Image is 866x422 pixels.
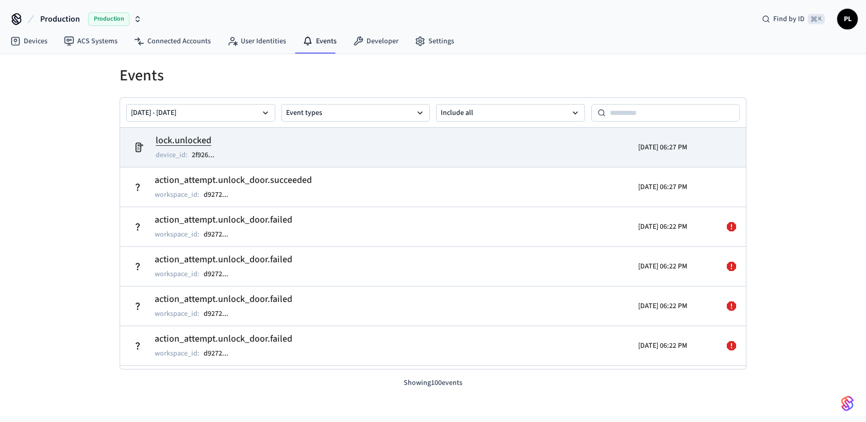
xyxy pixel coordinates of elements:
span: Find by ID [773,14,805,24]
p: [DATE] 06:22 PM [638,222,687,232]
button: Include all [436,104,585,122]
a: Devices [2,32,56,50]
p: [DATE] 06:27 PM [638,142,687,153]
h2: action_attempt.unlock_door.succeeded [155,173,312,188]
button: d9272... [202,268,239,280]
button: Event types [281,104,430,122]
p: workspace_id : [155,229,199,240]
button: PL [837,9,858,29]
button: d9272... [202,308,239,320]
button: 2f926... [190,149,225,161]
p: device_id : [156,150,188,160]
a: Events [294,32,345,50]
button: d9272... [202,347,239,360]
p: workspace_id : [155,348,199,359]
h1: Events [120,66,746,85]
p: [DATE] 06:22 PM [638,341,687,351]
div: Find by ID⌘ K [754,10,833,28]
span: Production [40,13,80,25]
p: [DATE] 06:22 PM [638,261,687,272]
a: User Identities [219,32,294,50]
button: d9272... [202,189,239,201]
h2: action_attempt.unlock_door.failed [155,213,292,227]
button: [DATE] - [DATE] [126,104,275,122]
p: [DATE] 06:22 PM [638,301,687,311]
span: Production [88,12,129,26]
a: Connected Accounts [126,32,219,50]
span: ⌘ K [808,14,825,24]
h2: action_attempt.unlock_door.failed [155,332,292,346]
a: ACS Systems [56,32,126,50]
p: [DATE] 06:27 PM [638,182,687,192]
h2: action_attempt.unlock_door.failed [155,252,292,267]
img: SeamLogoGradient.69752ec5.svg [841,395,854,412]
a: Settings [407,32,462,50]
p: workspace_id : [155,309,199,319]
span: PL [838,10,857,28]
h2: action_attempt.unlock_door.failed [155,292,292,307]
p: workspace_id : [155,190,199,200]
h2: lock.unlocked [156,133,225,148]
p: Showing 100 events [120,378,746,389]
a: Developer [345,32,407,50]
button: d9272... [202,228,239,241]
p: workspace_id : [155,269,199,279]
